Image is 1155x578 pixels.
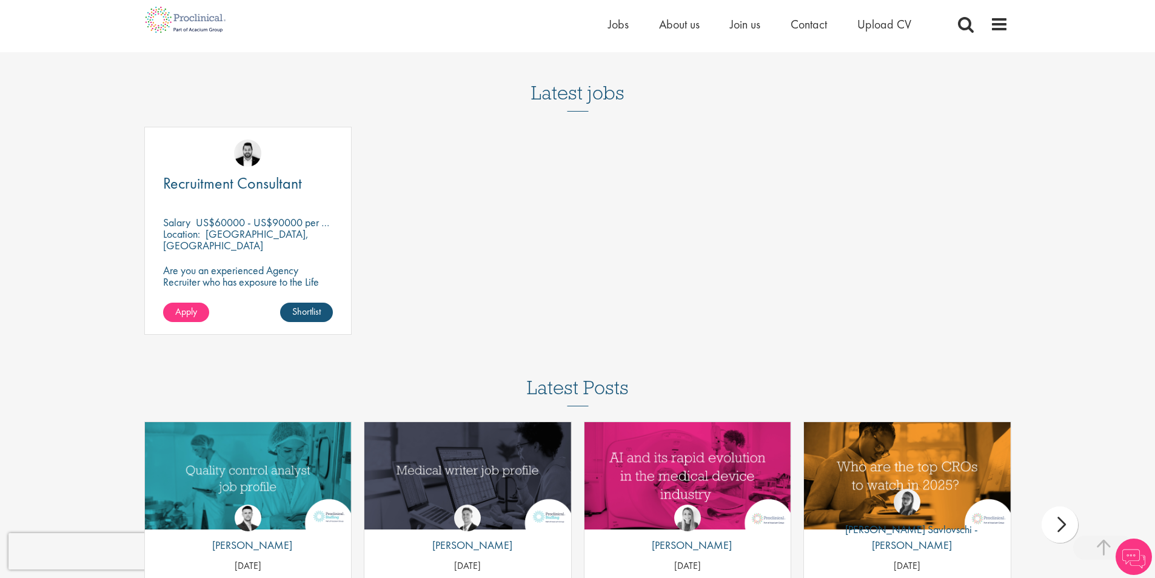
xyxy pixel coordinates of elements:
[8,533,164,570] iframe: reCAPTCHA
[791,16,827,32] a: Contact
[857,16,911,32] a: Upload CV
[163,303,209,322] a: Apply
[203,537,292,553] p: [PERSON_NAME]
[145,422,352,529] img: quality control analyst job profile
[804,422,1011,529] img: Top 10 CROs 2025 | Proclinical
[894,489,920,516] img: Theodora Savlovschi - Wicks
[454,505,481,531] img: George Watson
[163,173,302,193] span: Recruitment Consultant
[203,505,292,559] a: Joshua Godden [PERSON_NAME]
[163,227,200,241] span: Location:
[527,377,629,406] h3: Latest Posts
[804,522,1011,553] p: [PERSON_NAME] Savlovschi - [PERSON_NAME]
[280,303,333,322] a: Shortlist
[163,227,309,252] p: [GEOGRAPHIC_DATA], [GEOGRAPHIC_DATA]
[163,215,190,229] span: Salary
[163,264,333,311] p: Are you an experienced Agency Recruiter who has exposure to the Life Sciences market and looking ...
[674,505,701,531] img: Hannah Burke
[730,16,760,32] a: Join us
[196,215,349,229] p: US$60000 - US$90000 per annum
[1116,539,1152,575] img: Chatbot
[804,422,1011,529] a: Link to a post
[145,559,352,573] p: [DATE]
[584,422,791,529] a: Link to a post
[234,139,261,167] img: Ross Wilkings
[423,537,512,553] p: [PERSON_NAME]
[584,559,791,573] p: [DATE]
[163,176,333,191] a: Recruitment Consultant
[423,505,512,559] a: George Watson [PERSON_NAME]
[643,505,732,559] a: Hannah Burke [PERSON_NAME]
[643,537,732,553] p: [PERSON_NAME]
[364,422,571,529] a: Link to a post
[531,52,624,112] h3: Latest jobs
[1042,506,1078,543] div: next
[364,422,571,529] img: Medical writer job profile
[364,559,571,573] p: [DATE]
[659,16,700,32] a: About us
[145,422,352,529] a: Link to a post
[608,16,629,32] a: Jobs
[175,305,197,318] span: Apply
[804,559,1011,573] p: [DATE]
[584,422,791,529] img: AI and Its Impact on the Medical Device Industry | Proclinical
[804,489,1011,559] a: Theodora Savlovschi - Wicks [PERSON_NAME] Savlovschi - [PERSON_NAME]
[235,505,261,531] img: Joshua Godden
